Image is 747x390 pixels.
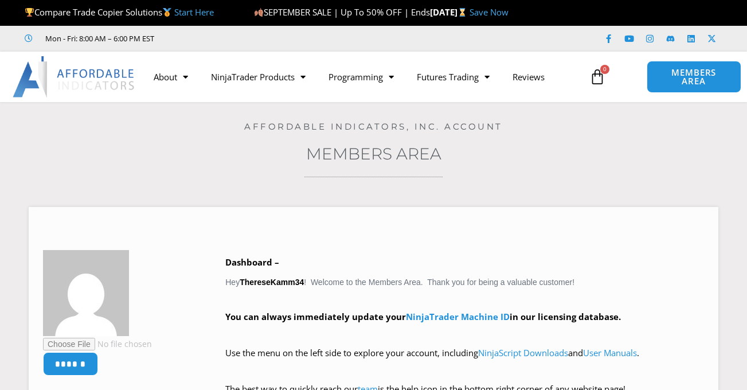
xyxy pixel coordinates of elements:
[244,121,503,132] a: Affordable Indicators, Inc. Account
[583,347,637,358] a: User Manuals
[470,6,509,18] a: Save Now
[306,144,441,163] a: Members Area
[240,278,304,287] strong: ThereseKamm34
[458,8,467,17] img: ⌛
[225,256,279,268] b: Dashboard –
[142,64,200,90] a: About
[25,6,214,18] span: Compare Trade Copier Solutions
[42,32,154,45] span: Mon - Fri: 8:00 AM – 6:00 PM EST
[43,250,129,336] img: bd0052ada2e583f9d9974d0948308810d52afd9c52940c22835fab25549a630b
[254,6,430,18] span: SEPTEMBER SALE | Up To 50% OFF | Ends
[572,60,623,93] a: 0
[255,8,263,17] img: 🍂
[406,311,510,322] a: NinjaTrader Machine ID
[405,64,501,90] a: Futures Trading
[659,68,729,85] span: MEMBERS AREA
[13,56,136,97] img: LogoAI | Affordable Indicators – NinjaTrader
[647,61,741,93] a: MEMBERS AREA
[501,64,556,90] a: Reviews
[600,65,609,74] span: 0
[225,311,621,322] strong: You can always immediately update your in our licensing database.
[174,6,214,18] a: Start Here
[225,345,704,377] p: Use the menu on the left side to explore your account, including and .
[200,64,317,90] a: NinjaTrader Products
[430,6,470,18] strong: [DATE]
[317,64,405,90] a: Programming
[163,8,171,17] img: 🥇
[170,33,342,44] iframe: Customer reviews powered by Trustpilot
[142,64,583,90] nav: Menu
[478,347,568,358] a: NinjaScript Downloads
[25,8,34,17] img: 🏆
